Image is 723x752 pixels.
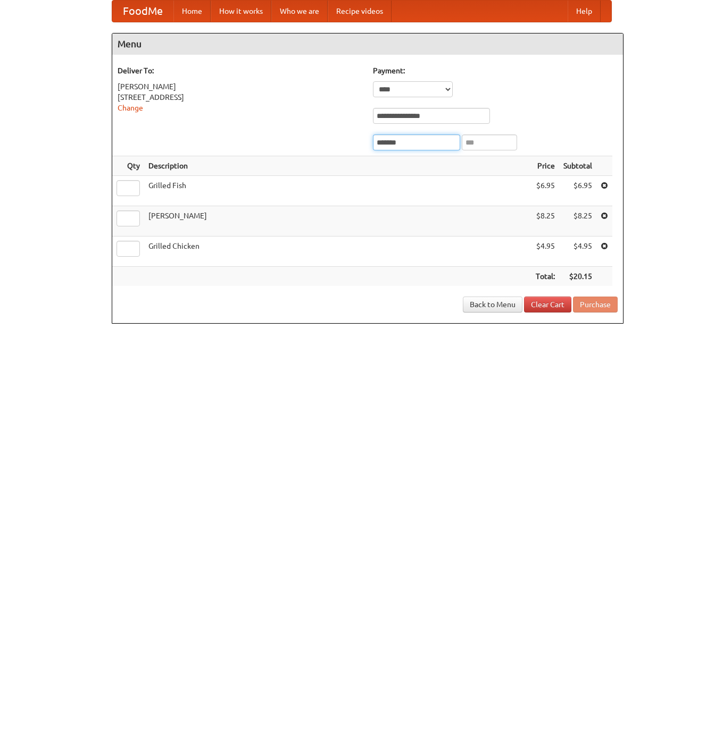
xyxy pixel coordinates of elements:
[144,176,531,206] td: Grilled Fish
[328,1,392,22] a: Recipe videos
[112,1,173,22] a: FoodMe
[573,297,618,312] button: Purchase
[531,176,559,206] td: $6.95
[271,1,328,22] a: Who we are
[118,104,143,112] a: Change
[524,297,571,312] a: Clear Cart
[173,1,211,22] a: Home
[112,156,144,176] th: Qty
[144,156,531,176] th: Description
[531,267,559,286] th: Total:
[559,206,596,236] td: $8.25
[568,1,601,22] a: Help
[144,206,531,236] td: [PERSON_NAME]
[373,65,618,76] h5: Payment:
[559,176,596,206] td: $6.95
[559,156,596,176] th: Subtotal
[531,206,559,236] td: $8.25
[112,33,623,55] h4: Menu
[118,92,362,103] div: [STREET_ADDRESS]
[211,1,271,22] a: How it works
[463,297,522,312] a: Back to Menu
[118,81,362,92] div: [PERSON_NAME]
[531,236,559,267] td: $4.95
[559,236,596,267] td: $4.95
[144,236,531,267] td: Grilled Chicken
[118,65,362,76] h5: Deliver To:
[531,156,559,176] th: Price
[559,267,596,286] th: $20.15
